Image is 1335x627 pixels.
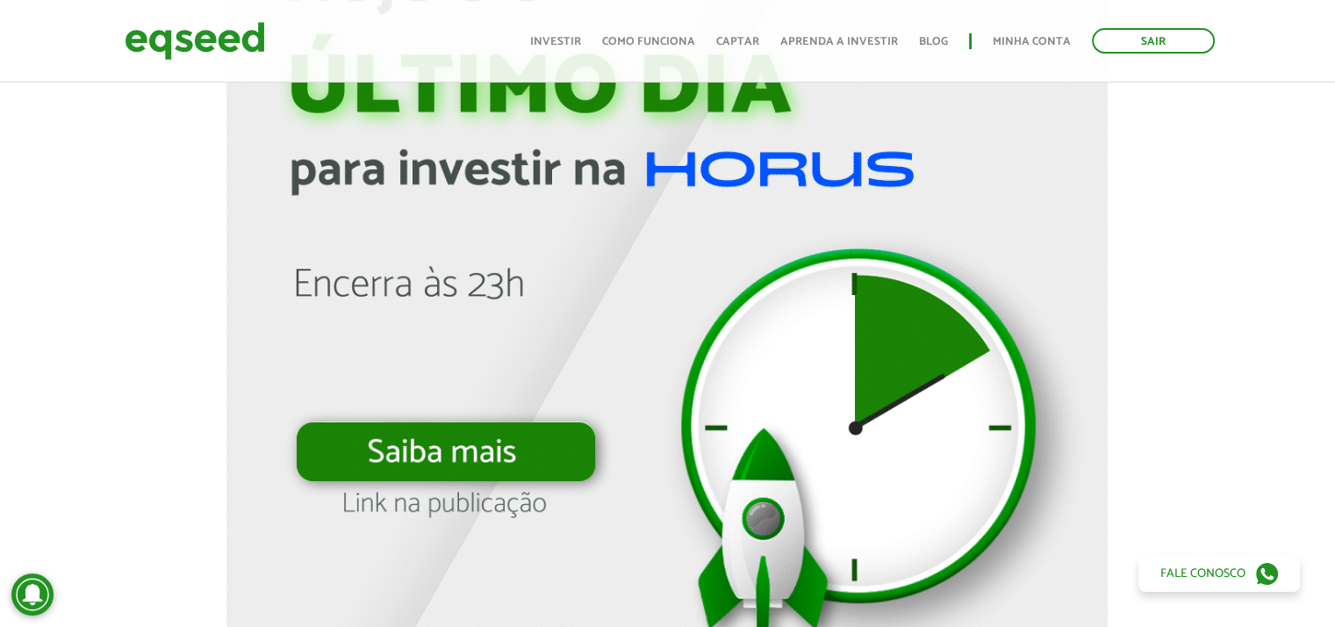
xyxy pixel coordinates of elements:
[919,36,948,47] a: Blog
[1138,555,1300,592] a: Fale conosco
[602,36,695,47] a: Como funciona
[1092,28,1215,54] a: Sair
[530,36,581,47] a: Investir
[993,36,1071,47] a: Minha conta
[716,36,759,47] a: Captar
[780,36,898,47] a: Aprenda a investir
[125,18,265,64] img: EqSeed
